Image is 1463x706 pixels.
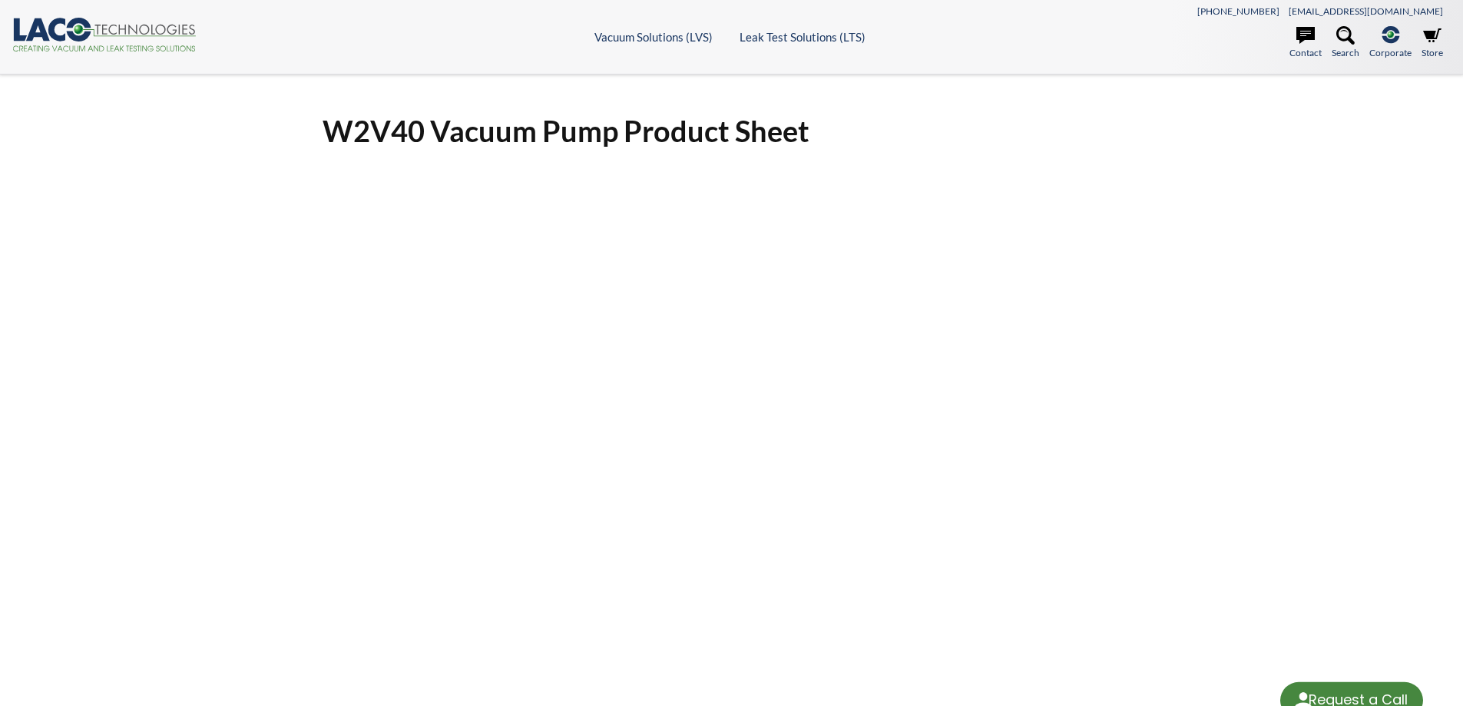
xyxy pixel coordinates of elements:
a: [EMAIL_ADDRESS][DOMAIN_NAME] [1289,5,1443,17]
a: Contact [1289,26,1322,60]
a: Store [1422,26,1443,60]
a: Leak Test Solutions (LTS) [740,30,866,44]
h1: W2V40 Vacuum Pump Product Sheet [323,112,1141,150]
a: [PHONE_NUMBER] [1197,5,1279,17]
a: Search [1332,26,1359,60]
a: Vacuum Solutions (LVS) [594,30,713,44]
span: Corporate [1369,45,1412,60]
